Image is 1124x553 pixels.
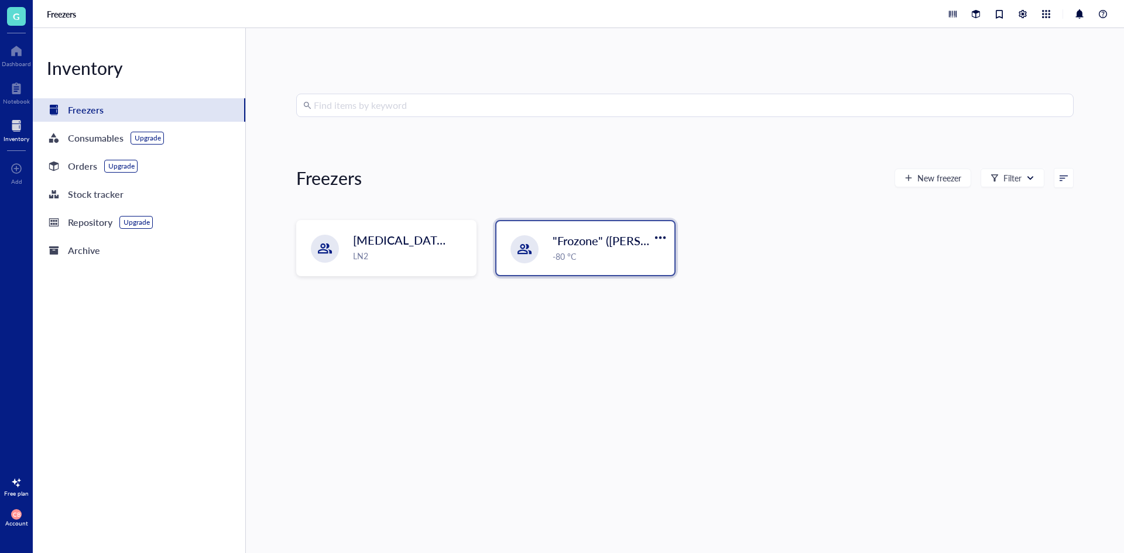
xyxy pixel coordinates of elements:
div: Upgrade [124,218,150,227]
a: Freezers [33,98,245,122]
div: Account [5,520,28,527]
div: Add [11,178,22,185]
div: LN2 [353,249,469,262]
span: New freezer [917,173,961,183]
a: Archive [33,239,245,262]
div: Orders [68,158,97,174]
div: Repository [68,214,112,231]
span: [MEDICAL_DATA] Storage ([PERSON_NAME]/[PERSON_NAME]) [353,232,692,248]
div: Notebook [3,98,30,105]
a: Dashboard [2,42,31,67]
button: New freezer [895,169,971,187]
div: Freezers [296,166,362,190]
div: Upgrade [108,162,135,171]
a: RepositoryUpgrade [33,211,245,234]
div: Freezers [68,102,104,118]
div: Inventory [33,56,245,80]
a: Stock tracker [33,183,245,206]
span: CB [13,511,20,518]
a: OrdersUpgrade [33,154,245,178]
span: "Frozone" ([PERSON_NAME]/[PERSON_NAME]) [553,232,804,249]
a: Inventory [4,116,29,142]
a: Freezers [47,9,78,19]
a: Notebook [3,79,30,105]
div: Stock tracker [68,186,124,202]
div: Free plan [4,490,29,497]
div: Dashboard [2,60,31,67]
div: -80 °C [553,250,667,263]
div: Upgrade [135,133,161,143]
div: Filter [1003,171,1022,184]
span: G [13,9,20,23]
div: Archive [68,242,100,259]
a: ConsumablesUpgrade [33,126,245,150]
div: Inventory [4,135,29,142]
div: Consumables [68,130,124,146]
